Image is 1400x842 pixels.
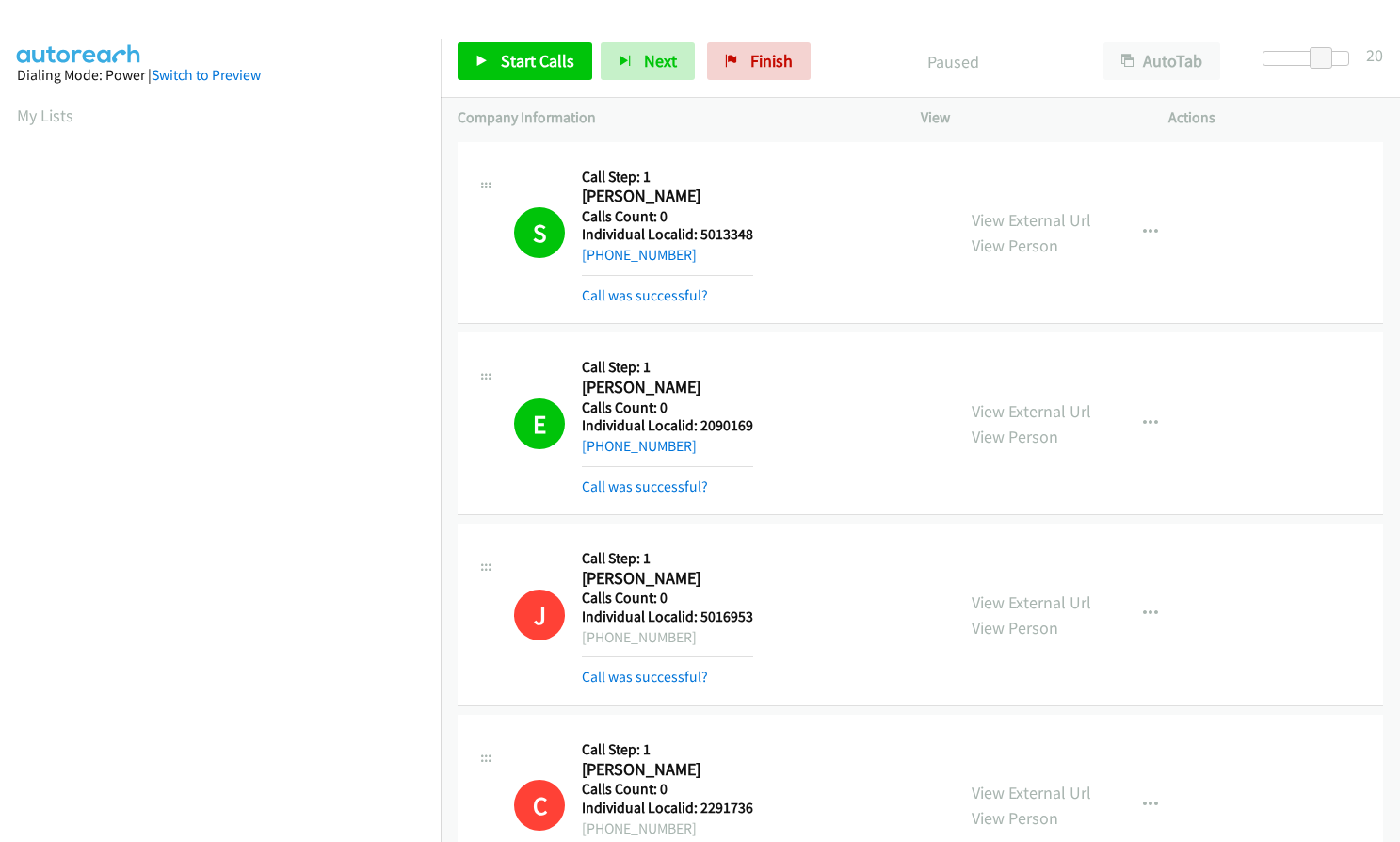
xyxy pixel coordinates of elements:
h1: J [514,590,565,640]
p: Paused [836,49,1070,74]
p: Company Information [458,106,887,129]
h5: Calls Count: 0 [582,398,753,417]
h5: Calls Count: 0 [582,207,753,226]
a: Call was successful? [582,668,708,686]
span: Start Calls [501,50,574,72]
a: View External Url [972,782,1091,803]
button: Next [601,42,695,80]
h5: Calls Count: 0 [582,780,753,799]
a: Finish [707,42,811,80]
a: [PHONE_NUMBER] [582,246,697,264]
span: Next [644,50,677,72]
a: Switch to Preview [152,66,261,84]
a: Call was successful? [582,286,708,304]
a: View Person [972,807,1058,829]
a: View Person [972,426,1058,447]
div: [PHONE_NUMBER] [582,626,753,649]
p: View [921,106,1135,129]
a: [PHONE_NUMBER] [582,437,697,455]
h2: [PERSON_NAME] [582,568,749,590]
h5: Call Step: 1 [582,358,753,377]
a: Start Calls [458,42,592,80]
h5: Individual Localid: 2090169 [582,416,753,435]
h2: [PERSON_NAME] [582,186,749,207]
a: View External Url [972,400,1091,422]
a: View Person [972,235,1058,256]
h5: Calls Count: 0 [582,589,753,607]
h1: C [514,780,565,831]
div: 20 [1366,42,1383,68]
h5: Individual Localid: 5016953 [582,607,753,626]
span: Finish [750,50,793,72]
a: View Person [972,617,1058,639]
h2: [PERSON_NAME] [582,377,749,398]
h5: Individual Localid: 5013348 [582,225,753,244]
h2: [PERSON_NAME] [582,759,749,781]
a: View External Url [972,209,1091,231]
div: [PHONE_NUMBER] [582,818,753,840]
h5: Call Step: 1 [582,549,753,568]
a: Call was successful? [582,478,708,495]
a: View External Url [972,591,1091,613]
div: Dialing Mode: Power | [17,64,424,87]
h1: E [514,398,565,449]
iframe: Resource Center [1345,346,1400,495]
button: AutoTab [1103,42,1220,80]
a: My Lists [17,105,73,126]
h1: S [514,207,565,258]
p: Actions [1168,106,1383,129]
h5: Call Step: 1 [582,168,753,186]
h5: Individual Localid: 2291736 [582,799,753,818]
h5: Call Step: 1 [582,740,753,759]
